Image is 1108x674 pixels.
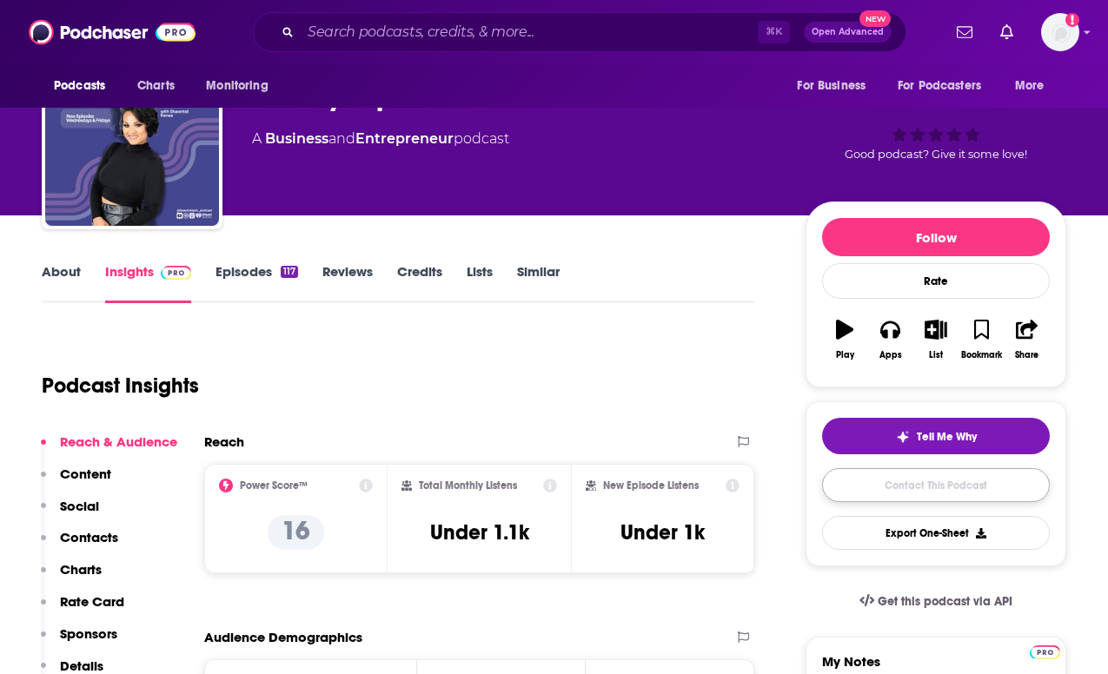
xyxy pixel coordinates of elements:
[620,519,705,545] h3: Under 1k
[1041,13,1079,51] span: Logged in as jennevievef
[419,479,517,492] h2: Total Monthly Listens
[41,593,124,625] button: Rate Card
[758,21,790,43] span: ⌘ K
[60,466,111,482] p: Content
[1041,13,1079,51] img: User Profile
[60,433,177,450] p: Reach & Audience
[105,263,191,303] a: InsightsPodchaser Pro
[1030,643,1060,659] a: Pro website
[898,74,981,98] span: For Podcasters
[822,418,1050,454] button: tell me why sparkleTell Me Why
[812,28,884,36] span: Open Advanced
[60,561,102,578] p: Charts
[1015,74,1045,98] span: More
[29,16,196,49] img: Podchaser - Follow, Share and Rate Podcasts
[322,263,373,303] a: Reviews
[896,430,910,444] img: tell me why sparkle
[806,64,1066,172] div: 16Good podcast? Give it some love!
[41,529,118,561] button: Contacts
[913,308,959,371] button: List
[42,69,128,102] button: open menu
[204,629,362,645] h2: Audience Demographics
[60,657,103,674] p: Details
[41,466,111,498] button: Content
[1003,69,1066,102] button: open menu
[252,129,509,149] div: A podcast
[60,529,118,545] p: Contacts
[961,350,1002,360] div: Bookmark
[822,468,1050,502] a: Contact This Podcast
[301,18,758,46] input: Search podcasts, credits, & more...
[1005,308,1050,371] button: Share
[161,266,191,280] img: Podchaser Pro
[822,308,867,371] button: Play
[993,17,1020,47] a: Show notifications dropdown
[328,130,355,147] span: and
[959,308,1004,371] button: Bookmark
[397,263,442,303] a: Credits
[822,516,1050,550] button: Export One-Sheet
[785,69,887,102] button: open menu
[41,561,102,593] button: Charts
[878,594,1012,609] span: Get this podcast via API
[917,430,977,444] span: Tell Me Why
[60,625,117,642] p: Sponsors
[859,10,891,27] span: New
[126,69,185,102] a: Charts
[355,130,454,147] a: Entrepreneur
[879,350,902,360] div: Apps
[206,74,268,98] span: Monitoring
[845,148,1027,161] span: Good podcast? Give it some love!
[45,52,219,226] img: Beauty Topix Podcast
[1041,13,1079,51] button: Show profile menu
[846,580,1026,623] a: Get this podcast via API
[41,433,177,466] button: Reach & Audience
[265,130,328,147] a: Business
[216,263,298,303] a: Episodes117
[797,74,866,98] span: For Business
[60,593,124,610] p: Rate Card
[281,266,298,278] div: 117
[240,479,308,492] h2: Power Score™
[42,373,199,399] h1: Podcast Insights
[1030,645,1060,659] img: Podchaser Pro
[517,263,560,303] a: Similar
[54,74,105,98] span: Podcasts
[204,433,244,450] h2: Reach
[42,263,81,303] a: About
[886,69,1006,102] button: open menu
[268,515,324,550] p: 16
[603,479,699,492] h2: New Episode Listens
[1065,13,1079,27] svg: Add a profile image
[1015,350,1038,360] div: Share
[41,625,117,657] button: Sponsors
[467,263,493,303] a: Lists
[60,498,99,514] p: Social
[804,22,892,43] button: Open AdvancedNew
[194,69,290,102] button: open menu
[822,218,1050,256] button: Follow
[836,350,854,360] div: Play
[867,308,912,371] button: Apps
[137,74,175,98] span: Charts
[822,263,1050,299] div: Rate
[41,498,99,530] button: Social
[253,12,906,52] div: Search podcasts, credits, & more...
[430,519,529,545] h3: Under 1.1k
[950,17,979,47] a: Show notifications dropdown
[929,350,943,360] div: List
